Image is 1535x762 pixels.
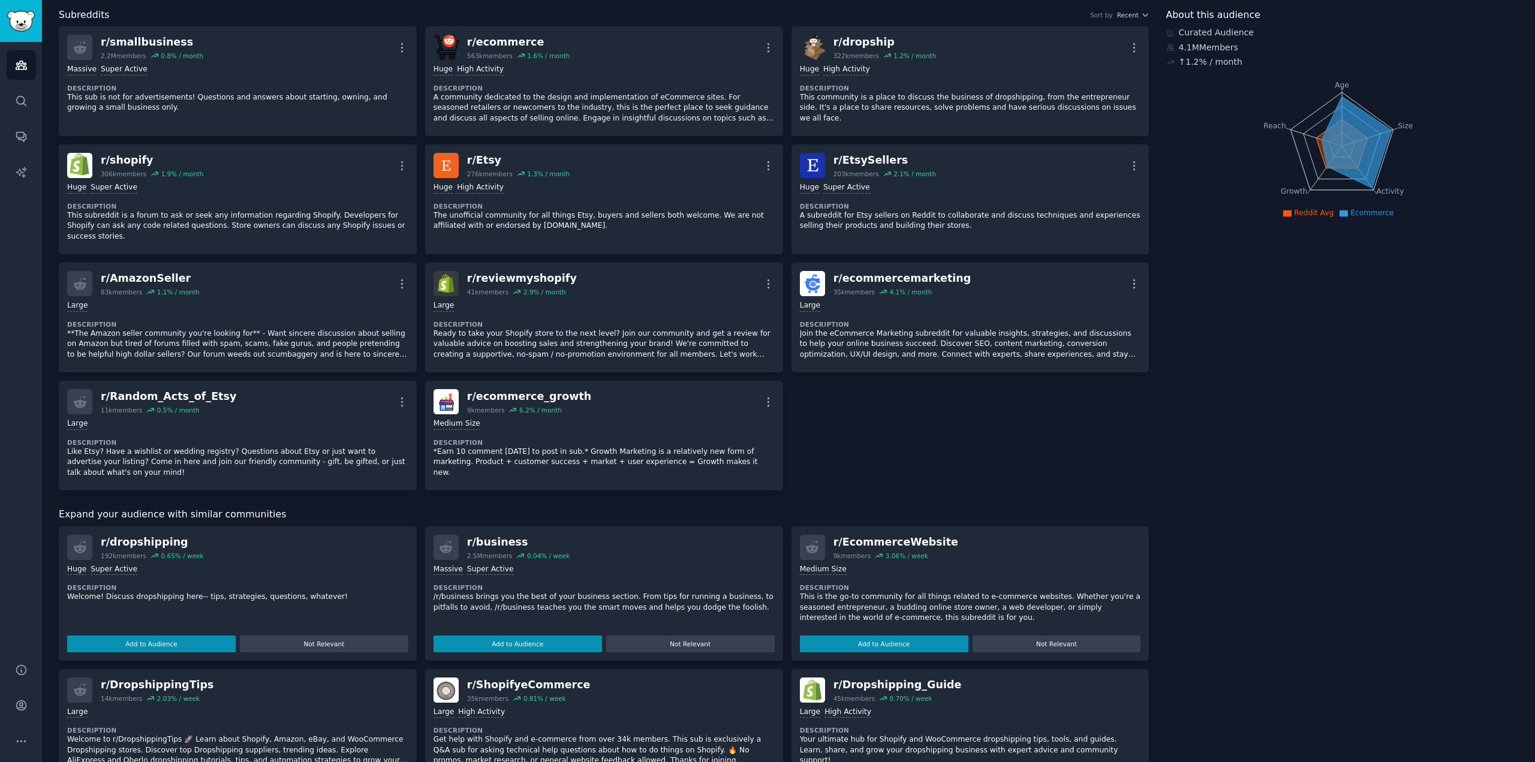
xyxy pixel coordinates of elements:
[800,583,1141,592] dt: Description
[973,635,1141,652] button: Not Relevant
[800,300,820,312] div: Large
[800,726,1141,734] dt: Description
[467,552,513,560] div: 2.5M members
[1294,209,1334,217] span: Reddit Avg
[101,153,203,168] div: r/ shopify
[67,320,408,329] dt: Description
[1376,187,1404,195] tspan: Activity
[886,552,928,560] div: 3.06 % / week
[800,564,847,576] div: Medium Size
[434,92,775,124] p: A community dedicated to the design and implementation of eCommerce sites. For seasoned retailers...
[101,170,146,178] div: 306k members
[1117,11,1139,19] span: Recent
[1166,8,1260,23] span: About this audience
[101,552,146,560] div: 192k members
[59,26,417,136] a: r/smallbusiness2.2Mmembers0.8% / monthMassiveSuper ActiveDescriptionThis sub is not for advertise...
[434,635,602,652] button: Add to Audience
[59,144,417,254] a: shopifyr/shopify306kmembers1.9% / monthHugeSuper ActiveDescriptionThis subreddit is a forum to as...
[889,288,932,296] div: 4.1 % / month
[101,64,148,76] div: Super Active
[101,694,142,703] div: 14k members
[523,288,566,296] div: 2.9 % / month
[791,263,1149,372] a: ecommercemarketingr/ecommercemarketing35kmembers4.1% / monthLargeDescriptionJoin the eCommerce Ma...
[800,635,968,652] button: Add to Audience
[67,635,236,652] button: Add to Audience
[467,288,508,296] div: 41k members
[824,707,871,718] div: High Activity
[833,677,962,692] div: r/ Dropshipping_Guide
[833,170,879,178] div: 203k members
[467,535,570,550] div: r/ business
[67,592,408,603] p: Welcome! Discuss dropshipping here-- tips, strategies, questions, whatever!
[101,389,236,404] div: r/ Random_Acts_of_Etsy
[67,583,408,592] dt: Description
[161,552,203,560] div: 0.65 % / week
[800,320,1141,329] dt: Description
[606,635,775,652] button: Not Relevant
[800,592,1141,624] p: This is the go-to community for all things related to e-commerce websites. Whether you're a seaso...
[833,535,958,550] div: r/ EcommerceWebsite
[67,182,86,194] div: Huge
[1350,209,1393,217] span: Ecommerce
[523,694,566,703] div: 0.81 % / week
[425,26,783,136] a: ecommercer/ecommerce563kmembers1.6% / monthHugeHigh ActivityDescriptionA community dedicated to t...
[59,8,110,23] span: Subreddits
[467,406,505,414] div: 9k members
[101,406,142,414] div: 11k members
[425,263,783,372] a: reviewmyshopifyr/reviewmyshopify41kmembers2.9% / monthLargeDescriptionReady to take your Shopify ...
[434,564,463,576] div: Massive
[823,182,870,194] div: Super Active
[434,583,775,592] dt: Description
[157,406,200,414] div: 0.5 % / month
[791,26,1149,136] a: dropshipr/dropship322kmembers1.2% / monthHugeHigh ActivityDescriptionThis community is a place to...
[800,329,1141,360] p: Join the eCommerce Marketing subreddit for valuable insights, strategies, and discussions to help...
[67,726,408,734] dt: Description
[67,300,88,312] div: Large
[425,381,783,490] a: ecommerce_growthr/ecommerce_growth9kmembers6.2% / monthMedium SizeDescription*Earn 10 comment [DA...
[800,210,1141,231] p: A subreddit for Etsy sellers on Reddit to collaborate and discuss techniques and experiences sell...
[434,677,459,703] img: ShopifyeCommerce
[434,447,775,478] p: *Earn 10 comment [DATE] to post in sub.* Growth Marketing is a relatively new form of marketing. ...
[67,707,88,718] div: Large
[800,677,825,703] img: Dropshipping_Guide
[893,170,936,178] div: 2.1 % / month
[67,202,408,210] dt: Description
[67,564,86,576] div: Huge
[434,438,775,447] dt: Description
[67,92,408,113] p: This sub is not for advertisements! Questions and answers about starting, owning, and growing a s...
[833,288,875,296] div: 35k members
[434,389,459,414] img: ecommerce_growth
[833,153,936,168] div: r/ EtsySellers
[67,64,97,76] div: Massive
[67,329,408,360] p: **The Amazon seller community you're looking for** - Want sincere discussion about selling on Ama...
[434,182,453,194] div: Huge
[833,694,875,703] div: 45k members
[800,84,1141,92] dt: Description
[800,92,1141,124] p: This community is a place to discuss the business of dropshipping, from the entrepreneur side. It...
[91,564,137,576] div: Super Active
[434,418,480,430] div: Medium Size
[101,535,204,550] div: r/ dropshipping
[833,52,879,60] div: 322k members
[157,288,200,296] div: 1.1 % / month
[59,263,417,372] a: r/AmazonSeller83kmembers1.1% / monthLargeDescription**The Amazon seller community you're looking ...
[1335,81,1349,89] tspan: Age
[800,64,819,76] div: Huge
[893,52,936,60] div: 1.2 % / month
[101,271,200,286] div: r/ AmazonSeller
[1179,56,1242,68] div: ↑ 1.2 % / month
[1166,26,1519,39] div: Curated Audience
[67,153,92,178] img: shopify
[467,153,570,168] div: r/ Etsy
[467,52,513,60] div: 563k members
[434,329,775,360] p: Ready to take your Shopify store to the next level? Join our community and get a review for valua...
[67,418,88,430] div: Large
[467,389,591,404] div: r/ ecommerce_growth
[434,320,775,329] dt: Description
[434,153,459,178] img: Etsy
[467,35,570,50] div: r/ ecommerce
[434,35,459,60] img: ecommerce
[157,694,200,703] div: 2.03 % / week
[425,144,783,254] a: Etsyr/Etsy276kmembers1.3% / monthHugeHigh ActivityDescriptionThe unofficial community for all thi...
[457,182,504,194] div: High Activity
